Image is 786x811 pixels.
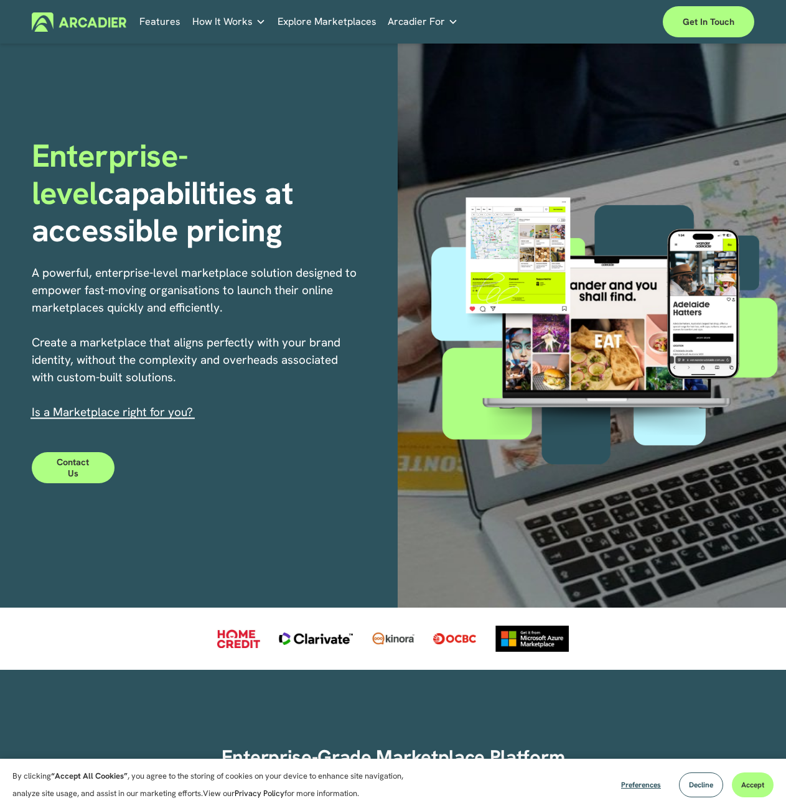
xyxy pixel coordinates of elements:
a: s a Marketplace right for you? [35,404,193,420]
button: Preferences [612,772,670,797]
p: A powerful, enterprise-level marketplace solution designed to empower fast-moving organisations t... [32,264,358,421]
span: Accept [741,780,764,790]
span: Enterprise-level [32,135,189,213]
a: Get in touch [663,6,754,37]
strong: “Accept All Cookies” [51,771,128,781]
img: Arcadier [32,12,127,32]
a: folder dropdown [388,12,458,32]
span: I [32,404,193,420]
a: Features [139,12,180,32]
span: Arcadier For [388,13,445,30]
span: How It Works [192,13,253,30]
span: Preferences [621,780,661,790]
p: By clicking , you agree to the storing of cookies on your device to enhance site navigation, anal... [12,767,417,802]
button: Decline [679,772,723,797]
strong: Enterprise-Grade Marketplace Platform [222,744,564,769]
a: folder dropdown [192,12,266,32]
a: Contact Us [32,452,115,483]
span: Decline [689,780,713,790]
button: Accept [732,772,774,797]
strong: capabilities at accessible pricing [32,172,301,251]
a: Explore Marketplaces [278,12,377,32]
a: Privacy Policy [235,788,284,799]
